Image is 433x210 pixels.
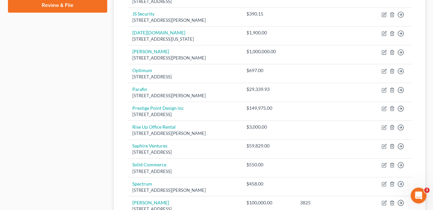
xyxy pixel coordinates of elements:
[132,130,236,137] div: [STREET_ADDRESS][PERSON_NAME]
[424,188,429,193] span: 3
[132,199,169,205] a: [PERSON_NAME]
[246,48,289,55] div: $1,000,000.00
[132,86,147,92] a: Parafin
[132,187,236,193] div: [STREET_ADDRESS][PERSON_NAME]
[132,93,236,99] div: [STREET_ADDRESS][PERSON_NAME]
[132,67,152,73] a: Optimum
[132,149,236,155] div: [STREET_ADDRESS]
[132,30,185,35] a: [DATE][DOMAIN_NAME]
[132,55,236,61] div: [STREET_ADDRESS][PERSON_NAME]
[246,29,289,36] div: $1,900.00
[132,17,236,23] div: [STREET_ADDRESS][PERSON_NAME]
[132,111,236,118] div: [STREET_ADDRESS]
[246,143,289,149] div: $59,829.00
[132,49,169,54] a: [PERSON_NAME]
[246,67,289,74] div: $697.00
[246,180,289,187] div: $458.00
[246,11,289,17] div: $390.15
[132,162,166,167] a: Solid Commerce
[246,124,289,130] div: $3,000.00
[132,36,236,42] div: [STREET_ADDRESS][US_STATE]
[300,199,359,206] div: 3825
[132,105,184,111] a: Prestige Point Design inc
[132,124,176,130] a: Rise Up Office Rental
[246,161,289,168] div: $550.00
[246,86,289,93] div: $29,339.93
[132,143,167,148] a: Saphire Ventures
[132,181,152,186] a: Spectrum
[246,199,289,206] div: $100,000.00
[411,188,426,203] iframe: Intercom live chat
[132,74,236,80] div: [STREET_ADDRESS]
[132,168,236,174] div: [STREET_ADDRESS]
[246,105,289,111] div: $149,975.00
[132,11,154,17] a: JS Security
